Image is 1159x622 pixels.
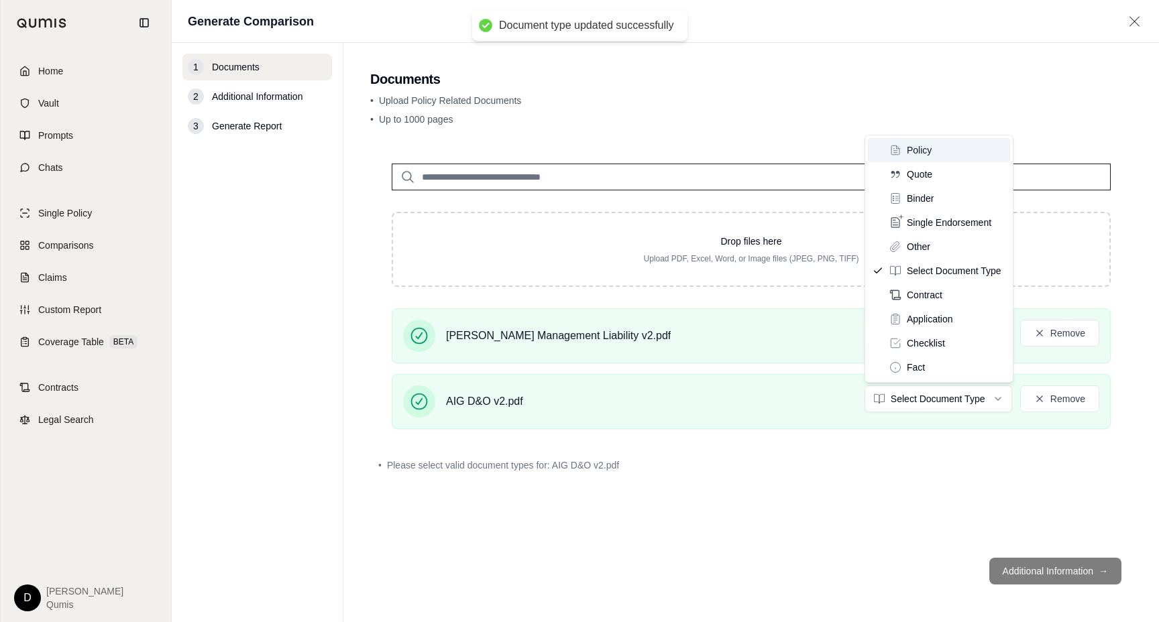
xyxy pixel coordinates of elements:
[907,143,932,157] span: Policy
[907,312,953,326] span: Application
[907,336,945,350] span: Checklist
[499,19,674,33] div: Document type updated successfully
[907,192,934,205] span: Binder
[907,168,932,181] span: Quote
[907,240,930,253] span: Other
[907,361,925,374] span: Fact
[907,288,942,302] span: Contract
[907,216,991,229] span: Single Endorsement
[907,264,1001,277] span: Select Document Type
